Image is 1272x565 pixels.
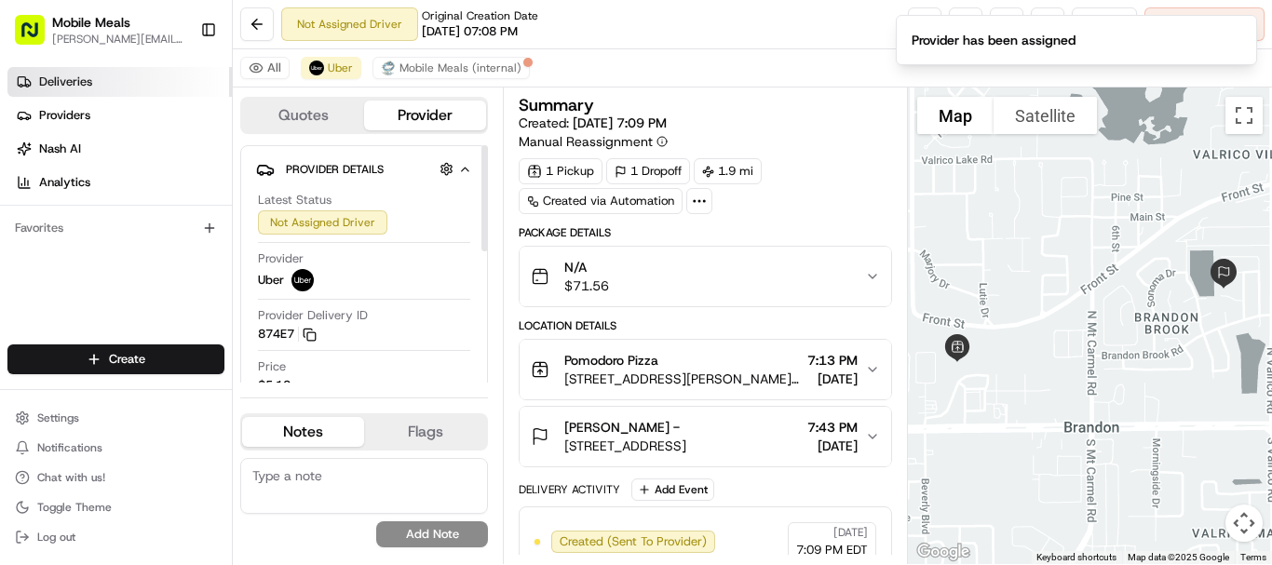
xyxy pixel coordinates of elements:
span: Provider Details [286,162,384,177]
span: 7:43 PM [807,418,858,437]
span: [STREET_ADDRESS][PERSON_NAME][PERSON_NAME] [564,370,800,388]
img: 1736555255976-a54dd68f-1ca7-489b-9aae-adbdc363a1c4 [19,178,52,211]
span: Chat with us! [37,470,105,485]
button: All [240,57,290,79]
span: 7:09 PM EDT [796,542,868,558]
img: MM.png [381,61,396,75]
div: Favorites [7,213,224,243]
span: Deliveries [39,74,92,90]
span: Uber [328,61,353,75]
div: 1 Pickup [519,158,602,184]
button: Quotes [242,101,364,130]
a: Nash AI [7,134,232,164]
a: Powered byPylon [131,315,225,330]
button: Log out [7,524,224,550]
div: 1 Dropoff [606,158,690,184]
a: 📗Knowledge Base [11,262,150,296]
button: Chat with us! [7,464,224,491]
span: [DATE] [807,437,858,455]
span: [DATE] 07:08 PM [422,23,518,40]
button: [PERSON_NAME] -[STREET_ADDRESS]7:43 PM[DATE] [520,407,891,466]
button: Show satellite imagery [994,97,1097,134]
div: Location Details [519,318,892,333]
span: Original Creation Date [422,8,538,23]
a: Deliveries [7,67,232,97]
span: Toggle Theme [37,500,112,515]
span: $5.10 [258,377,291,394]
button: N/A$71.56 [520,247,891,306]
button: Provider Details [256,154,472,184]
span: API Documentation [176,270,299,289]
span: Create [109,351,145,368]
a: Providers [7,101,232,130]
input: Clear [48,120,307,140]
img: uber-new-logo.jpeg [291,269,314,291]
button: Mobile Meals (internal) [372,57,530,79]
span: Latest Status [258,192,332,209]
span: [STREET_ADDRESS] [564,437,686,455]
span: [PERSON_NAME] - [564,418,680,437]
button: Toggle fullscreen view [1225,97,1263,134]
span: [DATE] 7:09 PM [573,114,667,131]
button: Keyboard shortcuts [1036,551,1116,564]
span: Manual Reassignment [519,132,653,151]
h3: Summary [519,97,594,114]
span: Mobile Meals (internal) [399,61,521,75]
span: $71.56 [564,276,609,295]
button: Notes [242,417,364,447]
div: 📗 [19,272,34,287]
button: [PERSON_NAME][EMAIL_ADDRESS][DOMAIN_NAME] [52,32,185,47]
div: Delivery Activity [519,482,620,497]
span: Pylon [185,316,225,330]
button: Create [7,344,224,374]
div: 💻 [157,272,172,287]
span: N/A [564,258,609,276]
span: [DATE] [807,370,858,388]
button: Uber [301,57,361,79]
div: Start new chat [63,178,305,196]
button: Notifications [7,435,224,461]
img: Nash [19,19,56,56]
span: Uber [258,272,284,289]
img: uber-new-logo.jpeg [309,61,324,75]
button: Flags [364,417,486,447]
button: Mobile Meals [52,13,130,32]
span: Analytics [39,174,90,191]
button: Pomodoro Pizza[STREET_ADDRESS][PERSON_NAME][PERSON_NAME]7:13 PM[DATE] [520,340,891,399]
button: Manual Reassignment [519,132,668,151]
div: 1.9 mi [694,158,762,184]
span: Created (Sent To Provider) [560,533,707,550]
span: Log out [37,530,75,545]
a: Open this area in Google Maps (opens a new window) [913,540,974,564]
span: Settings [37,410,79,425]
button: Start new chat [317,183,339,206]
span: 7:13 PM [807,351,858,370]
div: Provider has been assigned [912,31,1076,49]
button: Add Event [631,478,714,501]
span: Knowledge Base [37,270,142,289]
button: Show street map [917,97,994,134]
a: Created via Automation [519,188,683,214]
span: Price [258,358,286,375]
span: Nash AI [39,141,81,157]
span: Pomodoro Pizza [564,351,658,370]
button: Toggle Theme [7,494,224,520]
a: Analytics [7,168,232,197]
div: We're available if you need us! [63,196,236,211]
button: 874E7 [258,326,317,343]
a: Terms [1240,552,1266,562]
button: Mobile Meals[PERSON_NAME][EMAIL_ADDRESS][DOMAIN_NAME] [7,7,193,52]
span: Provider [258,250,304,267]
div: Package Details [519,225,892,240]
button: Map camera controls [1225,504,1263,542]
button: Provider [364,101,486,130]
a: 💻API Documentation [150,262,306,296]
span: Provider Delivery ID [258,307,368,324]
button: Settings [7,405,224,431]
span: [DATE] [833,525,868,540]
span: Created: [519,114,667,132]
p: Welcome 👋 [19,74,339,104]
